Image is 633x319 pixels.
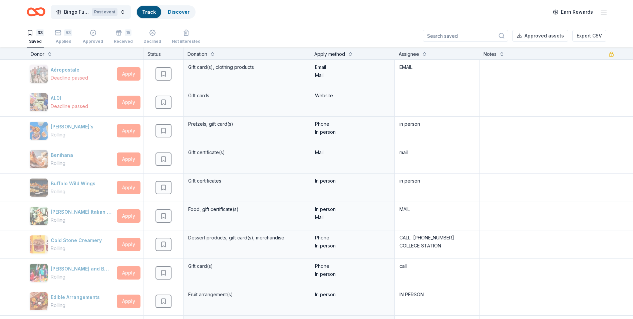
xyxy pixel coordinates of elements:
[188,91,306,100] div: Gift cards
[51,5,131,19] button: Bingo FundraiserPast event
[188,119,306,129] div: Pretzels, gift card(s)
[31,50,44,58] div: Donor
[315,213,390,221] div: Mail
[168,9,190,15] a: Discover
[484,50,497,58] div: Notes
[125,29,131,36] div: 15
[549,6,597,18] a: Earn Rewards
[29,65,114,83] button: Image for AéropostaleAéropostaleDeadline passed
[315,92,390,100] div: Website
[64,8,89,16] span: Bingo Fundraiser
[315,177,390,185] div: In person
[27,4,45,20] a: Home
[188,290,306,299] div: Fruit arrangement(s)
[315,291,390,299] div: In person
[136,5,196,19] button: TrackDiscover
[83,27,103,47] button: Approved
[512,30,568,42] button: Approved assets
[29,292,114,311] button: Image for Edible ArrangementsEdible ArrangementsRolling
[188,205,306,214] div: Food, gift certificate(s)
[395,203,478,229] textarea: MAIL
[55,27,72,47] button: 93Applied
[83,39,103,44] div: Approved
[29,121,114,140] button: Image for Auntie Anne's [PERSON_NAME]'sRolling
[143,27,161,47] button: Declined
[314,50,345,58] div: Apply method
[143,39,161,44] div: Declined
[29,93,114,112] button: Image for ALDI ALDIDeadline passed
[315,148,390,156] div: Mail
[172,39,201,44] div: Not interested
[395,288,478,315] textarea: IN PERSON
[315,63,390,71] div: Email
[29,150,114,169] button: Image for BenihanaBenihanaRolling
[29,263,114,282] button: Image for Dave and Busters[PERSON_NAME] and BustersRolling
[27,27,44,47] button: 33Saved
[395,61,478,87] textarea: EMAIL
[27,39,44,44] div: Saved
[315,120,390,128] div: Phone
[572,30,606,42] button: Export CSV
[36,29,44,36] div: 33
[188,50,207,58] div: Donation
[188,148,306,157] div: Gift certificate(s)
[315,262,390,270] div: Phone
[395,146,478,173] textarea: mail
[315,270,390,278] div: In person
[315,205,390,213] div: In person
[188,63,306,72] div: Gift card(s), clothing products
[29,207,114,225] button: Image for Carrabba's Italian Grill[PERSON_NAME] Italian GrillRolling
[64,29,72,36] div: 93
[423,30,508,42] input: Search saved
[395,117,478,144] textarea: in person
[114,39,133,44] div: Received
[395,259,478,286] textarea: call
[315,234,390,242] div: Phone
[315,128,390,136] div: In person
[315,242,390,250] div: In person
[92,8,117,16] div: Past event
[399,50,419,58] div: Assignee
[55,39,72,44] div: Applied
[315,71,390,79] div: Mail
[395,231,478,258] textarea: CALL [PHONE_NUMBER] COLLEGE STATION
[29,178,114,197] button: Image for Buffalo Wild WingsBuffalo Wild WingsRolling
[142,9,156,15] a: Track
[114,27,133,47] button: 15Received
[395,174,478,201] textarea: in person
[188,176,306,186] div: Gift certificates
[143,47,184,60] div: Status
[172,27,201,47] button: Not interested
[188,261,306,271] div: Gift card(s)
[29,235,114,254] button: Image for Cold Stone CreameryCold Stone CreameryRolling
[188,233,306,242] div: Dessert products, gift card(s), merchandise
